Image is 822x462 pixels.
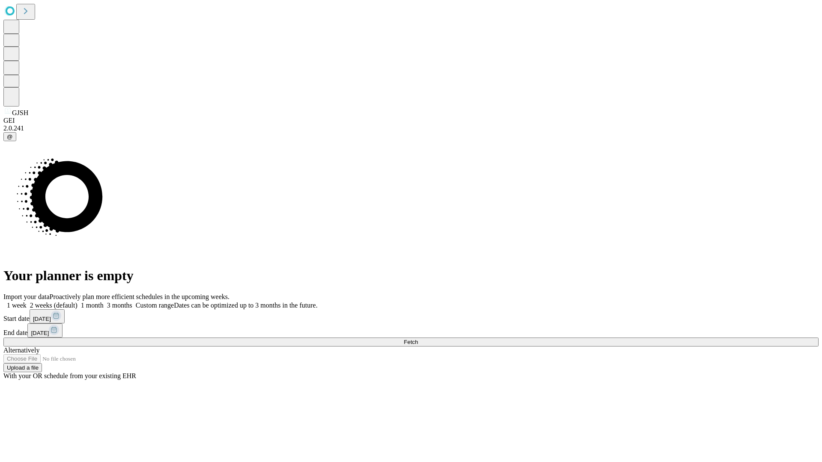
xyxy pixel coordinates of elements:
span: 3 months [107,302,132,309]
button: [DATE] [30,309,65,323]
span: Dates can be optimized up to 3 months in the future. [174,302,317,309]
span: Alternatively [3,346,39,354]
span: 2 weeks (default) [30,302,77,309]
span: Custom range [136,302,174,309]
span: @ [7,133,13,140]
span: 1 month [81,302,104,309]
h1: Your planner is empty [3,268,819,284]
span: 1 week [7,302,27,309]
span: GJSH [12,109,28,116]
span: Import your data [3,293,50,300]
button: [DATE] [27,323,63,338]
span: [DATE] [33,316,51,322]
button: @ [3,132,16,141]
span: With your OR schedule from your existing EHR [3,372,136,379]
div: 2.0.241 [3,124,819,132]
span: [DATE] [31,330,49,336]
div: Start date [3,309,819,323]
button: Upload a file [3,363,42,372]
span: Fetch [404,339,418,345]
div: GEI [3,117,819,124]
div: End date [3,323,819,338]
button: Fetch [3,338,819,346]
span: Proactively plan more efficient schedules in the upcoming weeks. [50,293,229,300]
